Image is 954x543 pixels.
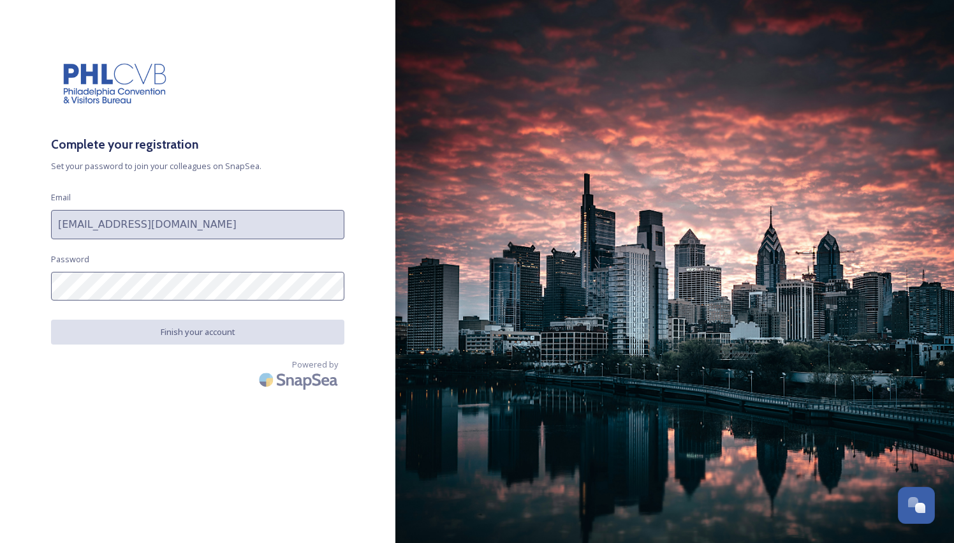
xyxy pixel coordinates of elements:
button: Finish your account [51,320,344,345]
img: download.png [51,51,179,116]
span: Powered by [292,359,338,371]
span: Set your password to join your colleagues on SnapSea. [51,160,344,172]
button: Open Chat [898,487,935,524]
img: SnapSea Logo [255,365,344,395]
span: Email [51,191,71,204]
span: Password [51,253,89,265]
h3: Complete your registration [51,135,344,154]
